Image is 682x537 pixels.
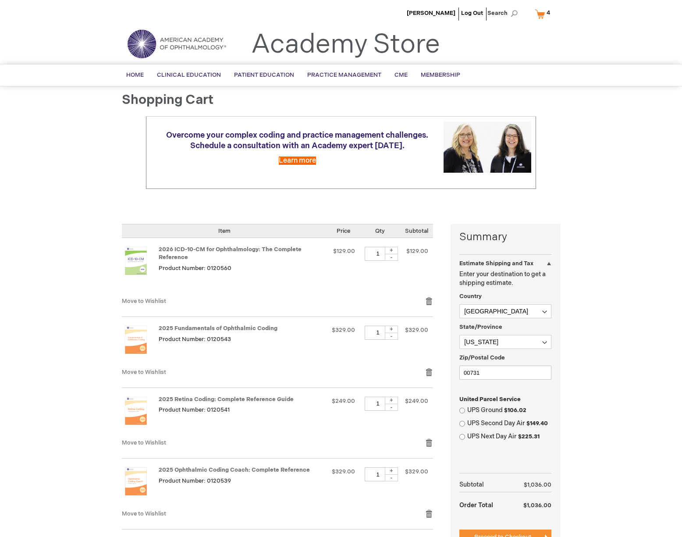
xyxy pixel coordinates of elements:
[365,467,391,481] input: Qty
[526,420,548,427] span: $149.40
[459,396,521,403] span: United Parcel Service
[461,10,483,17] a: Log Out
[459,260,533,267] strong: Estimate Shipping and Tax
[122,326,159,359] a: 2025 Fundamentals of Ophthalmic Coding
[504,407,526,414] span: $106.02
[459,230,551,245] strong: Summary
[122,247,150,275] img: 2026 ICD-10-CM for Ophthalmology: The Complete Reference
[122,397,150,425] img: 2025 Retina Coding: Complete Reference Guide
[159,406,230,413] span: Product Number: 0120541
[251,29,440,60] a: Academy Store
[467,432,551,441] label: UPS Next Day Air
[234,71,294,78] span: Patient Education
[122,397,159,430] a: 2025 Retina Coding: Complete Reference Guide
[459,324,502,331] span: State/Province
[159,336,231,343] span: Product Number: 0120543
[385,333,398,340] div: -
[405,327,428,334] span: $329.00
[122,92,213,108] span: Shopping Cart
[332,398,355,405] span: $249.00
[122,369,166,376] a: Move to Wishlist
[421,71,460,78] span: Membership
[533,6,556,21] a: 4
[218,228,231,235] span: Item
[467,419,551,428] label: UPS Second Day Air
[332,327,355,334] span: $329.00
[122,510,166,517] a: Move to Wishlist
[487,4,521,22] span: Search
[407,10,455,17] a: [PERSON_NAME]
[159,246,302,261] a: 2026 ICD-10-CM for Ophthalmology: The Complete Reference
[157,71,221,78] span: Clinical Education
[122,467,150,495] img: 2025 Ophthalmic Coding Coach: Complete Reference
[159,477,231,484] span: Product Number: 0120539
[159,325,277,332] a: 2025 Fundamentals of Ophthalmic Coding
[459,270,551,288] p: Enter your destination to get a shipping estimate.
[394,71,408,78] span: CME
[365,247,391,261] input: Qty
[406,248,428,255] span: $129.00
[459,293,482,300] span: Country
[122,467,159,501] a: 2025 Ophthalmic Coding Coach: Complete Reference
[524,481,551,488] span: $1,036.00
[385,467,398,475] div: +
[385,326,398,333] div: +
[365,397,391,411] input: Qty
[518,433,540,440] span: $225.31
[122,326,150,354] img: 2025 Fundamentals of Ophthalmic Coding
[547,9,550,16] span: 4
[405,398,428,405] span: $249.00
[385,254,398,261] div: -
[122,247,159,288] a: 2026 ICD-10-CM for Ophthalmology: The Complete Reference
[459,478,508,492] th: Subtotal
[333,248,355,255] span: $129.00
[405,468,428,475] span: $329.00
[405,228,428,235] span: Subtotal
[307,71,381,78] span: Practice Management
[459,354,505,361] span: Zip/Postal Code
[159,396,294,403] a: 2025 Retina Coding: Complete Reference Guide
[385,474,398,481] div: -
[159,265,231,272] span: Product Number: 0120560
[126,71,144,78] span: Home
[385,247,398,254] div: +
[375,228,385,235] span: Qty
[523,502,551,509] span: $1,036.00
[444,121,531,173] img: Schedule a consultation with an Academy expert today
[385,397,398,404] div: +
[122,439,166,446] a: Move to Wishlist
[337,228,350,235] span: Price
[159,466,310,473] a: 2025 Ophthalmic Coding Coach: Complete Reference
[365,326,391,340] input: Qty
[122,298,166,305] a: Move to Wishlist
[279,156,316,165] a: Learn more
[467,406,551,415] label: UPS Ground
[459,497,493,512] strong: Order Total
[385,404,398,411] div: -
[166,131,428,150] span: Overcome your complex coding and practice management challenges. Schedule a consultation with an ...
[332,468,355,475] span: $329.00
